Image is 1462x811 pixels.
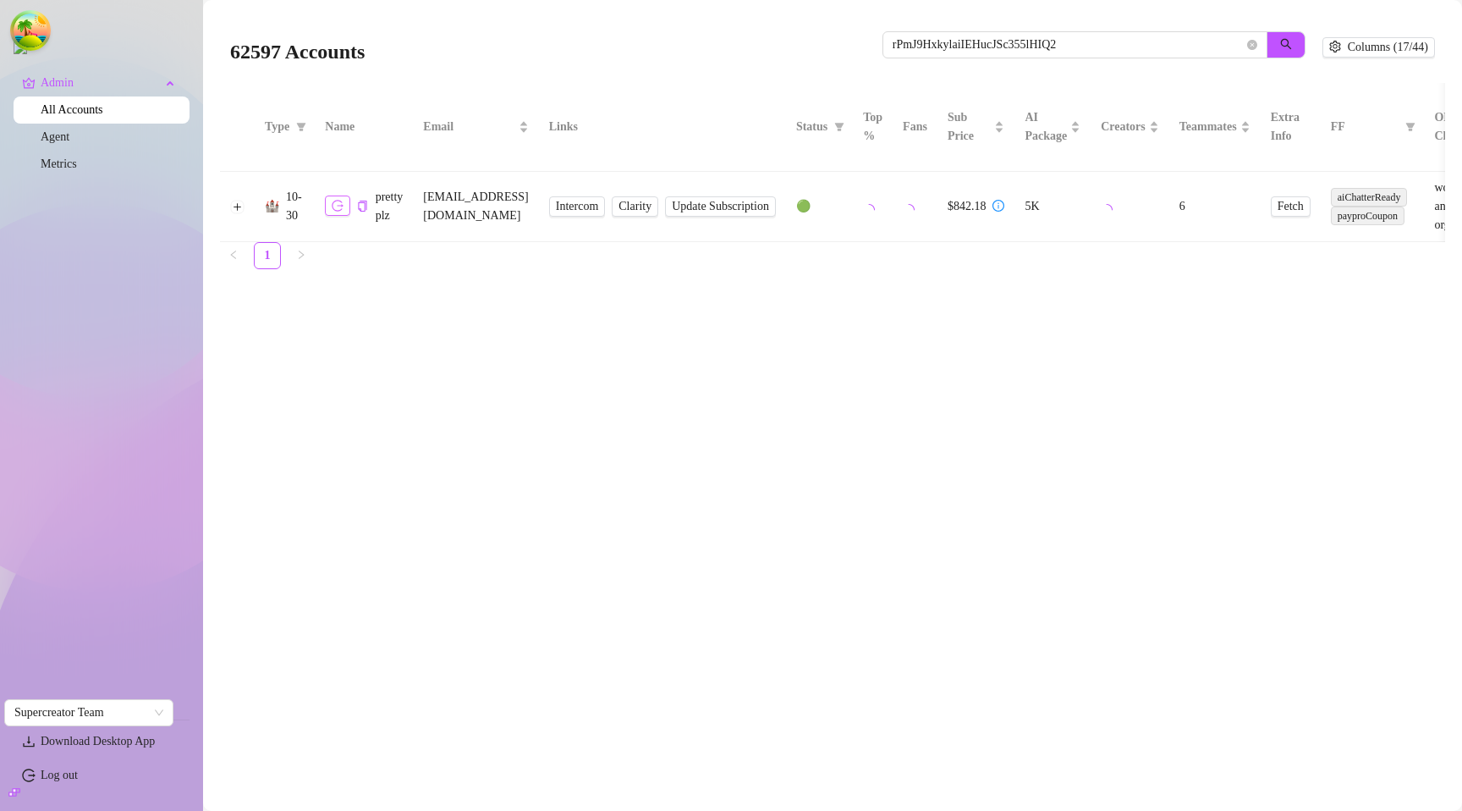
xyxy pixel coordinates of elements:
[220,242,247,269] button: left
[1278,200,1304,213] span: Fetch
[230,39,365,66] h3: 62597 Accounts
[1179,118,1237,136] span: Teammates
[1348,41,1428,54] span: Columns (17/44)
[41,735,155,748] span: Download Desktop App
[893,36,1244,54] input: Search by UID / Name / Email / Creator Username
[286,188,305,225] div: 10-30
[325,196,350,216] button: logout
[992,200,1004,212] span: info-circle
[1014,83,1091,172] th: AI Package
[1025,108,1067,146] span: AI Package
[831,114,848,140] span: filter
[41,130,69,143] a: Agent
[288,242,315,269] li: Next Page
[948,108,992,146] span: Sub Price
[1405,122,1415,132] span: filter
[853,83,893,172] th: Top %
[834,122,844,132] span: filter
[948,197,987,216] div: $842.18
[1101,118,1146,136] span: Creators
[796,118,827,136] span: Status
[423,118,514,136] span: Email
[672,200,769,213] span: Update Subscription
[549,196,606,217] a: Intercom
[41,69,161,97] span: Admin
[796,200,811,212] span: 🟢
[1261,83,1321,172] th: Extra Info
[231,200,245,213] button: Expand row
[296,250,306,260] span: right
[413,83,538,172] th: Email
[1329,41,1341,52] span: setting
[1247,40,1257,50] button: close-circle
[1331,118,1399,136] span: FF
[1331,207,1404,225] span: payproCoupon
[220,242,247,269] li: Previous Page
[14,14,47,47] button: Open Tanstack query devtools
[357,201,368,212] span: copy
[296,122,306,132] span: filter
[22,76,36,90] span: crown
[255,243,280,268] a: 1
[332,200,344,212] span: logout
[1322,37,1435,58] button: Columns (17/44)
[618,197,651,216] span: Clarity
[376,190,404,222] span: pretty plz
[41,769,78,781] a: Log out
[413,172,538,242] td: [EMAIL_ADDRESS][DOMAIN_NAME]
[1280,38,1292,50] span: search
[937,83,1015,172] th: Sub Price
[556,197,599,216] span: Intercom
[903,204,915,216] span: loading
[612,196,658,217] a: Clarity
[22,735,36,748] span: download
[1402,114,1419,140] span: filter
[1091,83,1169,172] th: Creators
[315,83,413,172] th: Name
[254,242,281,269] li: 1
[265,118,289,136] span: Type
[539,83,786,172] th: Links
[8,786,20,798] span: build
[14,700,163,725] span: Supercreator Team
[1101,204,1113,216] span: loading
[41,157,77,170] a: Metrics
[265,197,279,216] div: 🏰
[1271,196,1311,217] button: Fetch
[288,242,315,269] button: right
[1169,83,1261,172] th: Teammates
[1014,172,1091,242] td: 5K
[228,250,239,260] span: left
[1331,188,1408,207] span: aiChatterReady
[357,200,368,212] button: Copy Account UID
[893,83,937,172] th: Fans
[293,114,310,140] span: filter
[665,196,776,217] button: Update Subscription
[41,103,103,116] a: All Accounts
[1179,200,1185,212] span: 6
[863,204,875,216] span: loading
